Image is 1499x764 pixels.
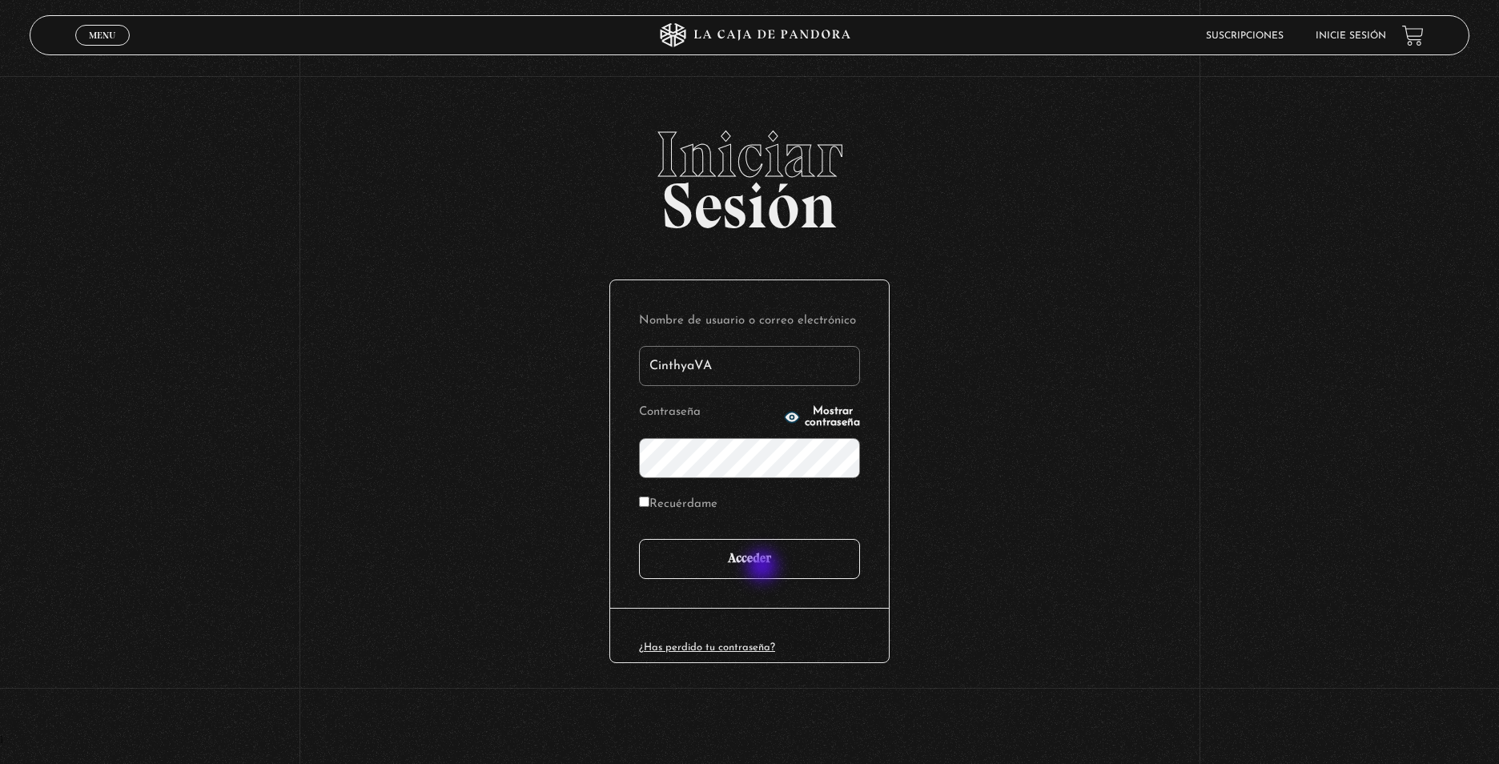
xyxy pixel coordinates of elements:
[639,400,779,425] label: Contraseña
[89,30,115,40] span: Menu
[639,309,860,334] label: Nombre de usuario o correo electrónico
[639,539,860,579] input: Acceder
[639,497,649,507] input: Recuérdame
[1206,31,1284,41] a: Suscripciones
[784,406,860,428] button: Mostrar contraseña
[805,406,860,428] span: Mostrar contraseña
[1316,31,1386,41] a: Inicie sesión
[1402,25,1424,46] a: View your shopping cart
[30,123,1469,187] span: Iniciar
[639,642,775,653] a: ¿Has perdido tu contraseña?
[639,493,717,517] label: Recuérdame
[30,123,1469,225] h2: Sesión
[83,44,121,55] span: Cerrar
